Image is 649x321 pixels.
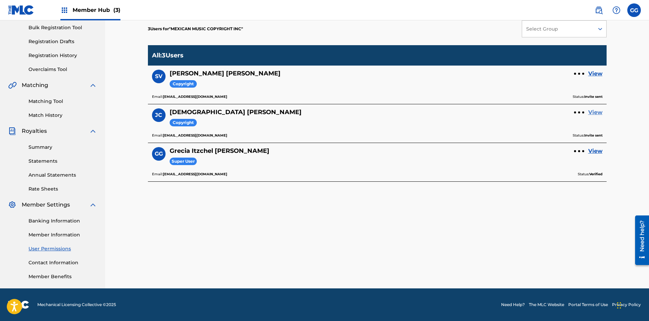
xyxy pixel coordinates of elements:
span: Member Settings [22,201,70,209]
iframe: Resource Center [630,213,649,268]
b: Invite sent [584,133,603,138]
div: Help [610,3,623,17]
a: Banking Information [28,217,97,225]
span: (3) [113,7,120,13]
p: Email: [152,94,227,100]
a: Bulk Registration Tool [28,24,97,31]
a: Rate Sheets [28,185,97,193]
p: All : 3 Users [152,52,184,59]
a: The MLC Website [529,302,564,308]
a: User Permissions [28,245,97,252]
a: View [588,108,603,117]
a: Contact Information [28,259,97,266]
a: Summary [28,144,97,151]
a: Match History [28,112,97,119]
div: User Menu [627,3,641,17]
h5: Grecia Itzchel Gomez Guerson [170,147,269,155]
b: Invite sent [584,94,603,99]
span: Matching [22,81,48,89]
span: Copyright [170,119,197,127]
img: expand [89,81,97,89]
span: Super User [170,158,197,165]
p: Email: [152,171,227,177]
img: help [612,6,621,14]
a: Statements [28,158,97,165]
p: Status: [573,94,603,100]
a: Matching Tool [28,98,97,105]
span: Mechanical Licensing Collective © 2025 [37,302,116,308]
span: SV [155,72,163,81]
span: Copyright [170,80,197,88]
a: Member Benefits [28,273,97,280]
div: Arrastrar [617,295,621,316]
div: Widget de chat [615,288,649,321]
span: Royalties [22,127,47,135]
img: MLC Logo [8,5,34,15]
a: View [588,147,603,155]
b: [EMAIL_ADDRESS][DOMAIN_NAME] [163,172,227,176]
a: Privacy Policy [612,302,641,308]
h5: Susana Vega [170,70,281,77]
span: MEXICAN MUSIC COPYRIGHT INC [169,26,243,31]
a: Portal Terms of Use [568,302,608,308]
b: [EMAIL_ADDRESS][DOMAIN_NAME] [163,133,227,138]
iframe: Chat Widget [615,288,649,321]
img: logo [8,301,29,309]
span: GG [155,150,163,158]
a: Public Search [592,3,606,17]
b: Verified [589,172,603,176]
b: [EMAIL_ADDRESS][DOMAIN_NAME] [163,94,227,99]
img: search [595,6,603,14]
img: expand [89,201,97,209]
span: Member Hub [73,6,120,14]
img: Royalties [8,127,16,135]
img: Top Rightsholders [60,6,69,14]
img: Matching [8,81,17,89]
a: View [588,70,603,78]
a: Annual Statements [28,172,97,179]
p: Status: [573,132,603,139]
img: expand [89,127,97,135]
span: JC [155,111,162,119]
a: Registration History [28,52,97,59]
a: Member Information [28,231,97,238]
p: Email: [152,132,227,139]
a: Overclaims Tool [28,66,97,73]
img: Member Settings [8,201,16,209]
div: Select Group [526,25,589,33]
h5: Jesús Cervantes [170,108,302,116]
a: Need Help? [501,302,525,308]
a: Registration Drafts [28,38,97,45]
p: Status: [578,171,603,177]
span: 3 Users for [148,26,169,31]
